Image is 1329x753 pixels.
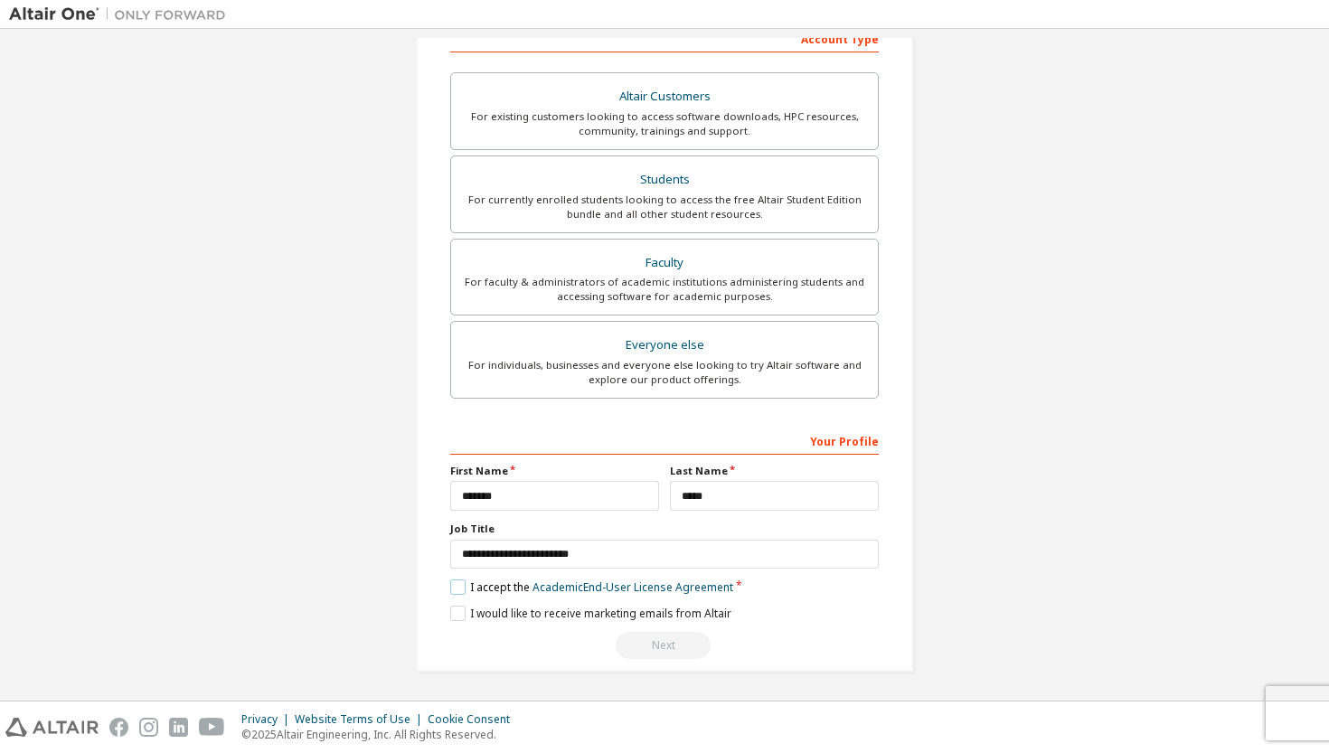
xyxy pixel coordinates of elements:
[295,712,428,727] div: Website Terms of Use
[450,632,879,659] div: Read and acccept EULA to continue
[462,250,867,276] div: Faculty
[241,727,521,742] p: © 2025 Altair Engineering, Inc. All Rights Reserved.
[450,606,731,621] label: I would like to receive marketing emails from Altair
[462,275,867,304] div: For faculty & administrators of academic institutions administering students and accessing softwa...
[5,718,99,737] img: altair_logo.svg
[450,522,879,536] label: Job Title
[450,579,733,595] label: I accept the
[450,426,879,455] div: Your Profile
[462,84,867,109] div: Altair Customers
[450,464,659,478] label: First Name
[462,167,867,193] div: Students
[9,5,235,24] img: Altair One
[169,718,188,737] img: linkedin.svg
[241,712,295,727] div: Privacy
[670,464,879,478] label: Last Name
[139,718,158,737] img: instagram.svg
[428,712,521,727] div: Cookie Consent
[533,579,733,595] a: Academic End-User License Agreement
[109,718,128,737] img: facebook.svg
[199,718,225,737] img: youtube.svg
[462,358,867,387] div: For individuals, businesses and everyone else looking to try Altair software and explore our prod...
[462,333,867,358] div: Everyone else
[462,193,867,221] div: For currently enrolled students looking to access the free Altair Student Edition bundle and all ...
[450,24,879,52] div: Account Type
[462,109,867,138] div: For existing customers looking to access software downloads, HPC resources, community, trainings ...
